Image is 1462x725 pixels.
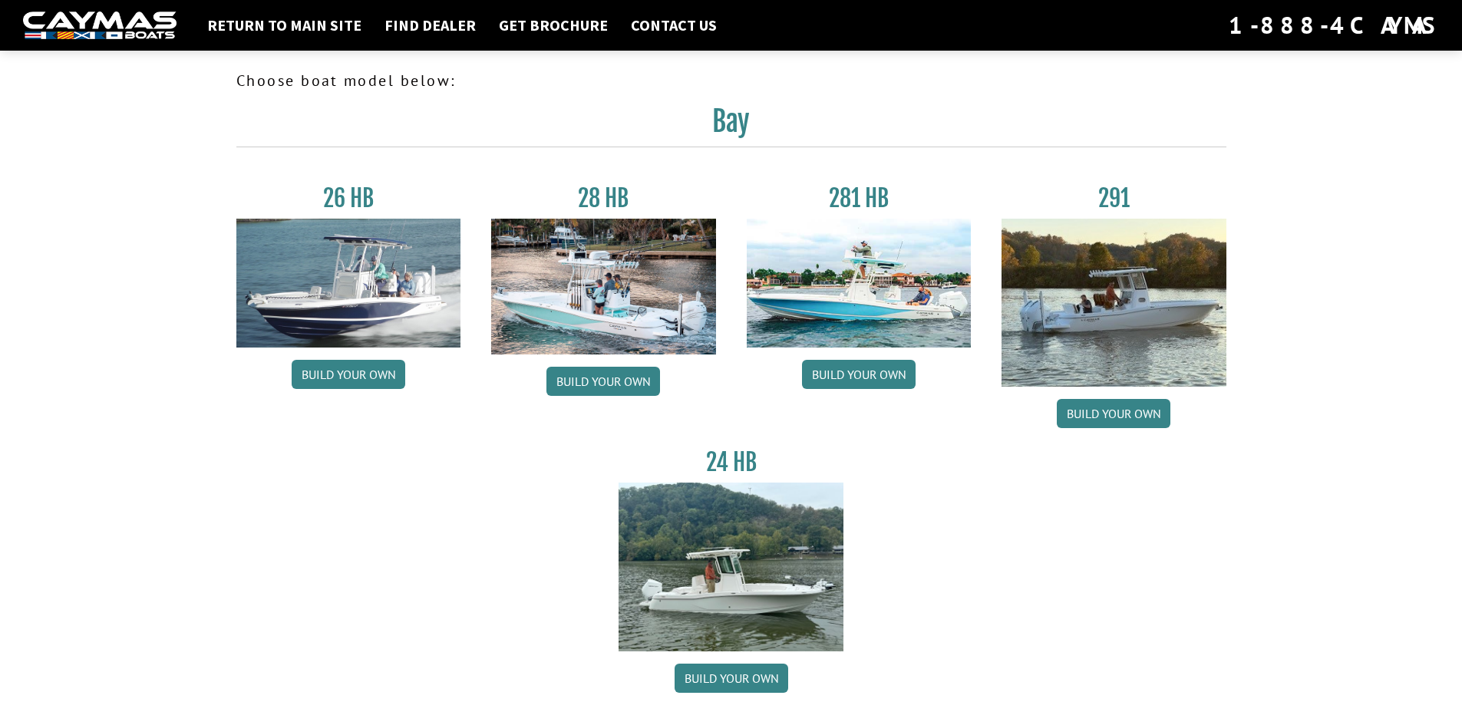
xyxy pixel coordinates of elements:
img: white-logo-c9c8dbefe5ff5ceceb0f0178aa75bf4bb51f6bca0971e226c86eb53dfe498488.png [23,12,177,40]
img: 291_Thumbnail.jpg [1002,219,1226,387]
h3: 281 HB [747,184,972,213]
h2: Bay [236,104,1226,147]
img: 24_HB_thumbnail.jpg [619,483,843,651]
a: Build your own [802,360,916,389]
div: 1-888-4CAYMAS [1229,8,1439,42]
a: Contact Us [623,15,724,35]
a: Build your own [1057,399,1170,428]
h3: 291 [1002,184,1226,213]
a: Build your own [292,360,405,389]
a: Get Brochure [491,15,615,35]
h3: 28 HB [491,184,716,213]
img: 28_hb_thumbnail_for_caymas_connect.jpg [491,219,716,354]
p: Choose boat model below: [236,69,1226,92]
img: 26_new_photo_resized.jpg [236,219,461,348]
a: Find Dealer [377,15,483,35]
img: 28-hb-twin.jpg [747,219,972,348]
h3: 26 HB [236,184,461,213]
a: Return to main site [200,15,369,35]
a: Build your own [546,367,660,396]
h3: 24 HB [619,448,843,476]
a: Build your own [675,664,788,693]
